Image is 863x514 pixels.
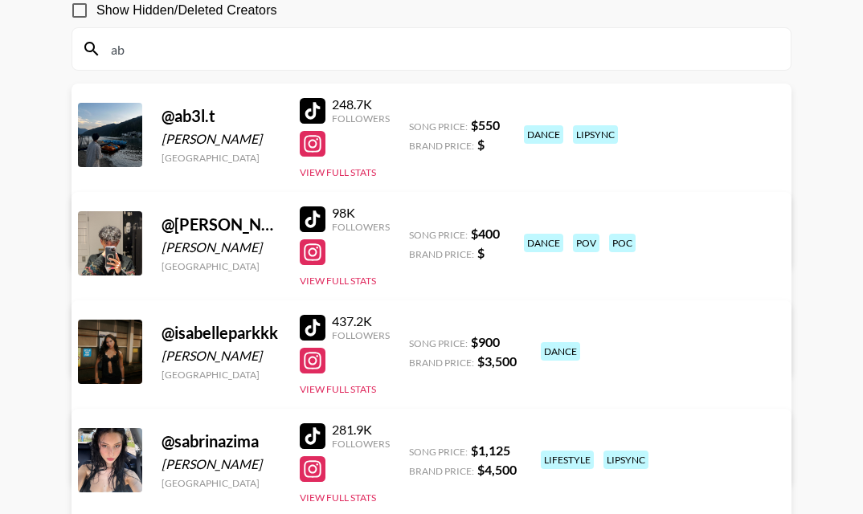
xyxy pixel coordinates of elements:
[332,221,390,233] div: Followers
[101,36,781,62] input: Search by User Name
[409,120,468,133] span: Song Price:
[541,451,594,469] div: lifestyle
[477,462,517,477] strong: $ 4,500
[332,329,390,341] div: Followers
[524,125,563,144] div: dance
[96,1,277,20] span: Show Hidden/Deleted Creators
[300,275,376,287] button: View Full Stats
[162,456,280,472] div: [PERSON_NAME]
[162,323,280,343] div: @ isabelleparkkk
[477,353,517,369] strong: $ 3,500
[541,342,580,361] div: dance
[573,125,618,144] div: lipsync
[332,205,390,221] div: 98K
[409,248,474,260] span: Brand Price:
[162,131,280,147] div: [PERSON_NAME]
[603,451,648,469] div: lipsync
[332,112,390,124] div: Followers
[300,166,376,178] button: View Full Stats
[162,431,280,451] div: @ sabrinazima
[409,229,468,241] span: Song Price:
[162,152,280,164] div: [GEOGRAPHIC_DATA]
[409,140,474,152] span: Brand Price:
[162,214,280,235] div: @ [PERSON_NAME][DOMAIN_NAME]
[524,234,563,252] div: dance
[477,137,485,152] strong: $
[332,313,390,329] div: 437.2K
[332,96,390,112] div: 248.7K
[409,357,474,369] span: Brand Price:
[471,117,500,133] strong: $ 550
[162,260,280,272] div: [GEOGRAPHIC_DATA]
[409,465,474,477] span: Brand Price:
[162,239,280,255] div: [PERSON_NAME]
[471,226,500,241] strong: $ 400
[477,245,485,260] strong: $
[471,334,500,349] strong: $ 900
[162,348,280,364] div: [PERSON_NAME]
[162,106,280,126] div: @ ab3l.t
[409,446,468,458] span: Song Price:
[409,337,468,349] span: Song Price:
[332,438,390,450] div: Followers
[300,492,376,504] button: View Full Stats
[573,234,599,252] div: pov
[332,422,390,438] div: 281.9K
[162,477,280,489] div: [GEOGRAPHIC_DATA]
[162,369,280,381] div: [GEOGRAPHIC_DATA]
[609,234,636,252] div: poc
[471,443,510,458] strong: $ 1,125
[300,383,376,395] button: View Full Stats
